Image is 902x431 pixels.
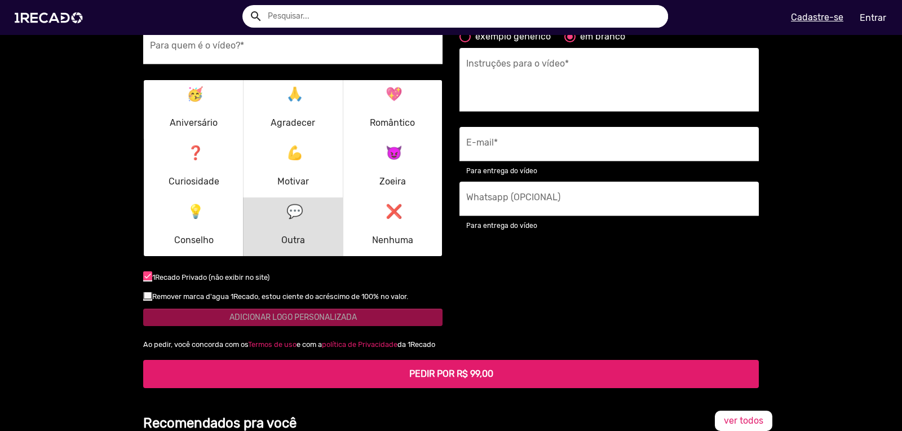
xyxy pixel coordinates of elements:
[466,195,752,209] input: Whatsapp
[409,368,493,379] b: PEDIR POR R$ 99,00
[466,140,752,155] input: E-mail
[143,415,297,431] b: Recomendados pra você
[346,141,440,195] button: Zoeira
[277,141,309,195] p: Motivar
[370,82,415,137] p: Romântico
[386,203,399,216] mat-icon: ❌
[852,8,894,28] a: Entrar
[187,144,201,157] mat-icon: ❓
[322,340,397,349] a: política de Privacidade
[147,141,241,195] button: Curiosidade
[150,43,436,58] input: Quem receberá o vídeo?
[147,200,241,254] button: Conselho
[187,85,200,99] mat-icon: 🥳
[271,82,315,137] p: Agradecer
[286,203,300,216] mat-icon: 💬
[386,85,399,99] mat-icon: 💖
[246,200,340,254] button: Outra
[143,360,759,388] button: PEDIR POR R$ 99,00
[346,82,440,137] button: Romântico
[259,5,668,28] input: Pesquisar...
[170,82,218,137] p: Aniversário
[791,12,843,23] u: Cadastre-se
[143,309,443,326] button: ADICIONAR LOGO PERSONALIZADA
[386,144,399,157] mat-icon: 😈
[466,221,537,232] mat-hint: Para entrega do vídeo
[143,340,435,349] span: Ao pedir, você concorda com os e com a da 1Recado
[246,82,340,137] button: Agradecer
[346,200,440,254] button: Nenhuma
[152,292,408,301] small: Remover marca d'agua 1Recado, estou ciente do acréscimo de 100% no valor.
[281,200,305,254] p: Outra
[174,200,214,254] p: Conselho
[576,30,625,43] div: em branco
[286,144,300,157] mat-icon: 💪
[372,200,413,254] p: Nenhuma
[466,166,537,177] mat-hint: Para entrega do vídeo
[248,340,297,349] a: Termos de uso
[286,85,300,99] mat-icon: 🙏
[146,82,241,137] button: Aniversário
[187,203,201,216] mat-icon: 💡
[169,141,219,195] p: Curiosidade
[471,30,551,43] div: exemplo genérico
[245,6,265,25] button: Example home icon
[246,141,340,195] button: Motivar
[249,10,263,23] mat-icon: Example home icon
[379,141,406,195] p: Zoeira
[724,415,763,426] span: ver todos
[152,273,269,282] small: 1Recado Privado (não exibir no site)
